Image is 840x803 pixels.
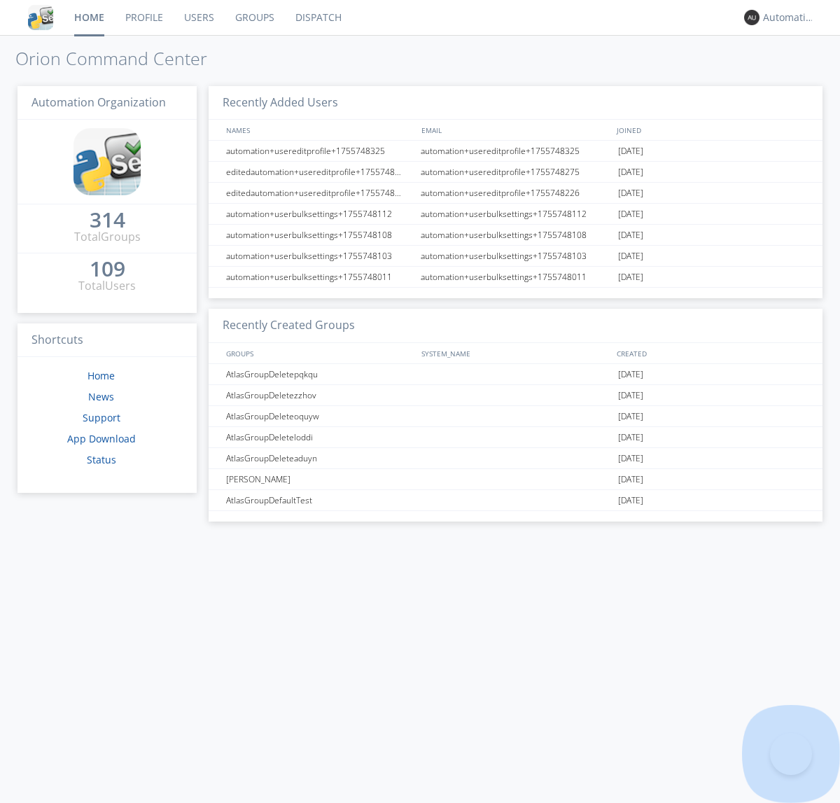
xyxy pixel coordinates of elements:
[417,204,615,224] div: automation+userbulksettings+1755748112
[88,390,114,403] a: News
[209,225,822,246] a: automation+userbulksettings+1755748108automation+userbulksettings+1755748108[DATE]
[223,183,416,203] div: editedautomation+usereditprofile+1755748226
[78,278,136,294] div: Total Users
[90,262,125,276] div: 109
[209,246,822,267] a: automation+userbulksettings+1755748103automation+userbulksettings+1755748103[DATE]
[74,229,141,245] div: Total Groups
[223,385,416,405] div: AtlasGroupDeletezzhov
[618,246,643,267] span: [DATE]
[618,448,643,469] span: [DATE]
[209,364,822,385] a: AtlasGroupDeletepqkqu[DATE]
[90,213,125,229] a: 314
[209,183,822,204] a: editedautomation+usereditprofile+1755748226automation+usereditprofile+1755748226[DATE]
[618,385,643,406] span: [DATE]
[613,343,809,363] div: CREATED
[417,162,615,182] div: automation+usereditprofile+1755748275
[223,427,416,447] div: AtlasGroupDeleteloddi
[83,411,120,424] a: Support
[417,141,615,161] div: automation+usereditprofile+1755748325
[209,86,822,120] h3: Recently Added Users
[618,406,643,427] span: [DATE]
[417,267,615,287] div: automation+userbulksettings+1755748011
[209,309,822,343] h3: Recently Created Groups
[209,267,822,288] a: automation+userbulksettings+1755748011automation+userbulksettings+1755748011[DATE]
[763,11,815,25] div: Automation+atlas0026
[17,323,197,358] h3: Shortcuts
[209,427,822,448] a: AtlasGroupDeleteloddi[DATE]
[223,490,416,510] div: AtlasGroupDefaultTest
[618,162,643,183] span: [DATE]
[618,427,643,448] span: [DATE]
[417,225,615,245] div: automation+userbulksettings+1755748108
[223,141,416,161] div: automation+usereditprofile+1755748325
[209,162,822,183] a: editedautomation+usereditprofile+1755748275automation+usereditprofile+1755748275[DATE]
[223,120,414,140] div: NAMES
[223,448,416,468] div: AtlasGroupDeleteaduyn
[209,448,822,469] a: AtlasGroupDeleteaduyn[DATE]
[209,406,822,427] a: AtlasGroupDeleteoquyw[DATE]
[209,141,822,162] a: automation+usereditprofile+1755748325automation+usereditprofile+1755748325[DATE]
[613,120,809,140] div: JOINED
[223,162,416,182] div: editedautomation+usereditprofile+1755748275
[223,246,416,266] div: automation+userbulksettings+1755748103
[90,213,125,227] div: 314
[73,128,141,195] img: cddb5a64eb264b2086981ab96f4c1ba7
[618,469,643,490] span: [DATE]
[744,10,759,25] img: 373638.png
[223,225,416,245] div: automation+userbulksettings+1755748108
[417,183,615,203] div: automation+usereditprofile+1755748226
[223,204,416,224] div: automation+userbulksettings+1755748112
[209,490,822,511] a: AtlasGroupDefaultTest[DATE]
[770,733,812,775] iframe: Toggle Customer Support
[87,453,116,466] a: Status
[417,246,615,266] div: automation+userbulksettings+1755748103
[618,225,643,246] span: [DATE]
[618,267,643,288] span: [DATE]
[618,364,643,385] span: [DATE]
[87,369,115,382] a: Home
[418,120,613,140] div: EMAIL
[418,343,613,363] div: SYSTEM_NAME
[209,385,822,406] a: AtlasGroupDeletezzhov[DATE]
[223,469,416,489] div: [PERSON_NAME]
[209,469,822,490] a: [PERSON_NAME][DATE]
[223,343,414,363] div: GROUPS
[618,183,643,204] span: [DATE]
[223,267,416,287] div: automation+userbulksettings+1755748011
[209,204,822,225] a: automation+userbulksettings+1755748112automation+userbulksettings+1755748112[DATE]
[31,95,166,110] span: Automation Organization
[67,432,136,445] a: App Download
[223,364,416,384] div: AtlasGroupDeletepqkqu
[223,406,416,426] div: AtlasGroupDeleteoquyw
[618,141,643,162] span: [DATE]
[28,5,53,30] img: cddb5a64eb264b2086981ab96f4c1ba7
[618,204,643,225] span: [DATE]
[90,262,125,278] a: 109
[618,490,643,511] span: [DATE]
